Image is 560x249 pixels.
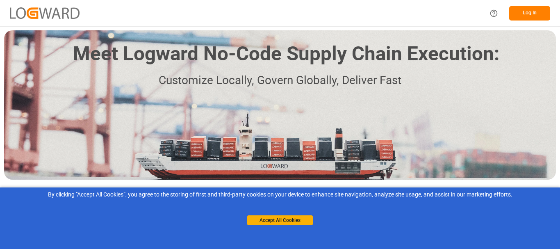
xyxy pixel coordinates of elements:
img: Logward_new_orange.png [10,7,80,18]
h1: Meet Logward No-Code Supply Chain Execution: [73,39,499,69]
p: Customize Locally, Govern Globally, Deliver Fast [61,71,499,90]
button: Accept All Cookies [247,215,313,225]
div: By clicking "Accept All Cookies”, you agree to the storing of first and third-party cookies on yo... [6,190,554,199]
button: Help Center [485,4,503,23]
button: Log In [509,6,550,21]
